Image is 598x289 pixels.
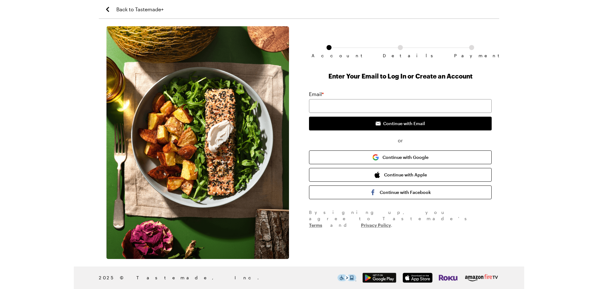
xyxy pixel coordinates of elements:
[361,222,391,228] a: Privacy Policy
[99,274,337,281] span: 2025 © Tastemade, Inc.
[439,273,458,283] img: Roku
[309,185,492,199] button: Continue with Facebook
[309,117,492,130] button: Continue with Email
[309,72,492,80] h1: Enter Your Email to Log In or Create an Account
[309,209,492,228] div: By signing up , you agree to Tastemade's and .
[454,53,489,58] span: Payment
[309,168,492,182] button: Continue with Apple
[464,273,499,283] img: Amazon Fire TV
[116,6,164,13] span: Back to Tastemade+
[362,273,396,283] img: Google Play
[383,53,418,58] span: Details
[312,53,347,58] span: Account
[403,273,433,283] img: App Store
[309,45,492,53] ol: Subscription checkout form navigation
[309,137,492,144] span: or
[309,90,324,98] label: Email
[309,222,322,228] a: Terms
[337,274,356,281] img: This icon serves as a link to download the Level Access assistive technology app for individuals ...
[383,120,425,127] span: Continue with Email
[309,150,492,164] button: Continue with Google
